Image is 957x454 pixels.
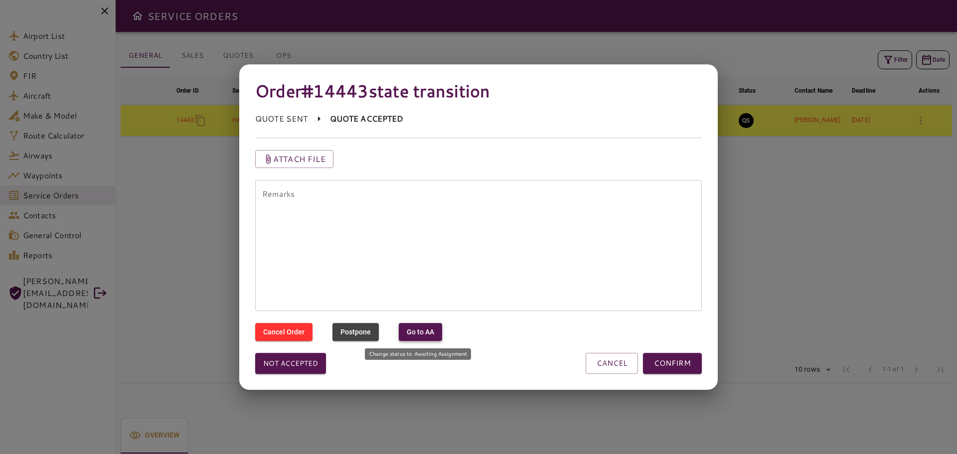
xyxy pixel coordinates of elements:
p: QUOTE ACCEPTED [330,113,404,125]
h4: Order #14443 state transition [255,80,702,101]
button: Change status to Awaiting Assignment [399,323,442,341]
button: Postpone [332,323,379,341]
div: Change status to Awaiting Assignment [365,348,471,360]
button: Attach file [255,150,333,168]
p: Attach file [273,153,325,165]
button: CANCEL [586,353,638,374]
button: Not accepted [255,353,326,374]
p: QUOTE SENT [255,113,308,125]
button: Cancel Order [255,323,313,341]
button: CONFIRM [643,353,702,374]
